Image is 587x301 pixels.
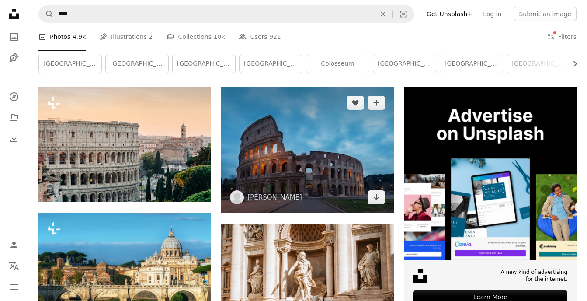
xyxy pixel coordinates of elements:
a: Illustrations 2 [100,23,153,51]
a: Users 921 [239,23,281,51]
img: file-1635990755334-4bfd90f37242image [404,87,577,259]
span: 10k [213,32,225,42]
button: Visual search [393,6,414,22]
a: Collections 10k [167,23,225,51]
a: [GEOGRAPHIC_DATA] [106,55,168,73]
a: Download [368,190,385,204]
span: A new kind of advertising for the internet. [500,269,567,283]
a: Download History [5,130,23,147]
a: [GEOGRAPHIC_DATA] [507,55,570,73]
a: [PERSON_NAME] [247,193,302,202]
a: Collections [5,109,23,126]
a: Illustrations [5,49,23,66]
a: a very tall building with a clock tower in the background [38,140,211,148]
button: Submit an image [514,7,577,21]
button: Clear [373,6,392,22]
a: Photos [5,28,23,45]
span: 921 [269,32,281,42]
a: Log in / Sign up [5,236,23,254]
span: 2 [149,32,153,42]
a: Home — Unsplash [5,5,23,24]
form: Find visuals sitewide [38,5,414,23]
a: Colosseum arena photography [221,146,393,154]
img: file-1631678316303-ed18b8b5cb9cimage [413,269,427,283]
a: Explore [5,88,23,105]
a: [GEOGRAPHIC_DATA] [440,55,503,73]
a: [GEOGRAPHIC_DATA] [373,55,436,73]
button: Like [347,96,364,110]
a: Get Unsplash+ [421,7,478,21]
a: [GEOGRAPHIC_DATA] [173,55,235,73]
a: colosseum [306,55,369,73]
img: a very tall building with a clock tower in the background [38,87,211,202]
a: people and horses statue monument at daytime [221,284,393,292]
a: [GEOGRAPHIC_DATA] [240,55,302,73]
img: Go to David Köhler's profile [230,190,244,204]
button: Add to Collection [368,96,385,110]
img: Colosseum arena photography [221,87,393,213]
a: [GEOGRAPHIC_DATA] [39,55,101,73]
a: Log in [478,7,507,21]
button: Filters [547,23,577,51]
button: Language [5,257,23,275]
a: Rome Skyline with Vatican St Peter Basilica of Vatican and St Angelo Bridge crossing Tiber River ... [38,266,211,274]
button: Search Unsplash [39,6,54,22]
button: Menu [5,278,23,296]
button: scroll list to the right [567,55,577,73]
